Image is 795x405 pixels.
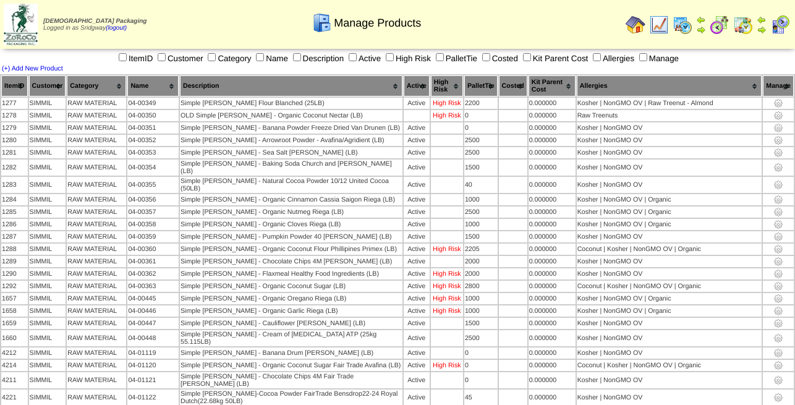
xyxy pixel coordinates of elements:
[529,207,576,218] td: 0.000000
[577,360,762,371] td: Coconut | Kosher | NonGMO OV | Organic
[529,135,576,146] td: 0.000000
[464,360,498,371] td: 0
[127,281,179,292] td: 04-00363
[1,177,28,193] td: 1283
[464,372,498,388] td: 0
[127,110,179,121] td: 04-00350
[577,347,762,359] td: Kosher | NonGMO OV
[180,75,402,96] th: Description
[696,15,706,25] img: arrowleft.gif
[404,307,429,315] div: Active
[1,110,28,121] td: 1278
[404,233,429,241] div: Active
[43,18,147,25] span: [DEMOGRAPHIC_DATA] Packaging
[67,293,126,304] td: RAW MATERIAL
[67,177,126,193] td: RAW MATERIAL
[180,318,402,329] td: Simple [PERSON_NAME] - Cauliflower [PERSON_NAME] (LB)
[529,122,576,134] td: 0.000000
[127,268,179,279] td: 04-00362
[1,160,28,176] td: 1282
[577,219,762,230] td: Kosher | NonGMO OV | Organic
[1,98,28,109] td: 1277
[29,330,66,346] td: SIMMIL
[1,293,28,304] td: 1657
[529,219,576,230] td: 0.000000
[383,54,431,63] label: High Risk
[116,54,153,63] label: ItemID
[404,137,429,144] div: Active
[480,54,518,63] label: Costed
[180,347,402,359] td: Simple [PERSON_NAME] - Banana Drum [PERSON_NAME] (LB)
[432,112,462,119] div: High Risk
[436,53,444,61] input: PalletTie
[577,372,762,388] td: Kosher | NonGMO OV
[464,219,498,230] td: 1000
[180,360,402,371] td: Simple [PERSON_NAME] - Organic Coconut Sugar Fair Trade Avafina (LB)
[432,245,462,253] div: High Risk
[577,293,762,304] td: Kosher | NonGMO OV | Organic
[577,194,762,205] td: Kosher | NonGMO OV | Organic
[127,75,179,96] th: Name
[180,219,402,230] td: Simple [PERSON_NAME] - Organic Cloves Riega (LB)
[404,362,429,369] div: Active
[127,177,179,193] td: 04-00355
[770,15,790,35] img: calendarcustomer.gif
[577,281,762,292] td: Coconut | Kosher | NonGMO OV | Organic
[67,318,126,329] td: RAW MATERIAL
[1,75,28,96] th: ItemID
[464,281,498,292] td: 2800
[67,347,126,359] td: RAW MATERIAL
[67,194,126,205] td: RAW MATERIAL
[127,305,179,317] td: 04-00446
[432,270,462,278] div: High Risk
[464,147,498,158] td: 2500
[404,75,430,96] th: Active
[293,53,301,61] input: Description
[29,207,66,218] td: SIMMIL
[432,295,462,302] div: High Risk
[521,54,589,63] label: Kit Parent Cost
[29,147,66,158] td: SIMMIL
[29,372,66,388] td: SIMMIL
[253,54,288,63] label: Name
[180,305,402,317] td: Simple [PERSON_NAME] - Organic Garlic Riega (LB)
[67,147,126,158] td: RAW MATERIAL
[119,53,127,61] input: ItemID
[4,4,38,45] img: zoroco-logo-small.webp
[180,194,402,205] td: Simple [PERSON_NAME] - Organic Cinnamon Cassia Saigon Riega (LB)
[1,372,28,388] td: 4211
[529,110,576,121] td: 0.000000
[577,110,762,121] td: Raw Treenuts
[464,244,498,255] td: 2205
[158,53,166,61] input: Customer
[180,330,402,346] td: Simple [PERSON_NAME] - Cream of [MEDICAL_DATA] ATP (25kg 55.115LB)
[67,281,126,292] td: RAW MATERIAL
[180,293,402,304] td: Simple [PERSON_NAME] - Organic Oregano Riega (LB)
[1,147,28,158] td: 1281
[464,122,498,134] td: 0
[639,53,647,61] input: Manage
[127,360,179,371] td: 04-01120
[404,181,429,189] div: Active
[577,318,762,329] td: Kosher | NonGMO OV
[590,54,634,63] label: Allergies
[773,269,783,279] img: settings.gif
[529,372,576,388] td: 0.000000
[696,25,706,35] img: arrowright.gif
[404,100,429,107] div: Active
[773,318,783,328] img: settings.gif
[67,207,126,218] td: RAW MATERIAL
[529,256,576,267] td: 0.000000
[208,53,216,61] input: Category
[127,147,179,158] td: 04-00353
[29,293,66,304] td: SIMMIL
[1,122,28,134] td: 1279
[464,330,498,346] td: 2500
[67,256,126,267] td: RAW MATERIAL
[127,231,179,242] td: 04-00359
[404,208,429,216] div: Active
[529,305,576,317] td: 0.000000
[529,330,576,346] td: 0.000000
[180,207,402,218] td: Simple [PERSON_NAME] - Organic Nutmeg Riega (LB)
[106,25,127,32] a: (logout)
